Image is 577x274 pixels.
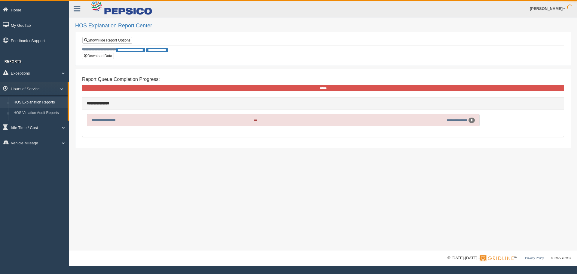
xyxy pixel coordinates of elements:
div: © [DATE]-[DATE] - ™ [447,255,571,261]
button: Download Data [82,53,114,59]
a: Show/Hide Report Options [82,37,132,44]
a: Privacy Policy [525,257,544,260]
span: v. 2025.4.2063 [551,257,571,260]
a: HOS Violations [11,119,68,129]
img: Gridline [480,255,514,261]
h2: HOS Explanation Report Center [75,23,571,29]
a: HOS Violation Audit Reports [11,108,68,119]
a: HOS Explanation Reports [11,97,68,108]
h4: Report Queue Completion Progress: [82,77,564,82]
